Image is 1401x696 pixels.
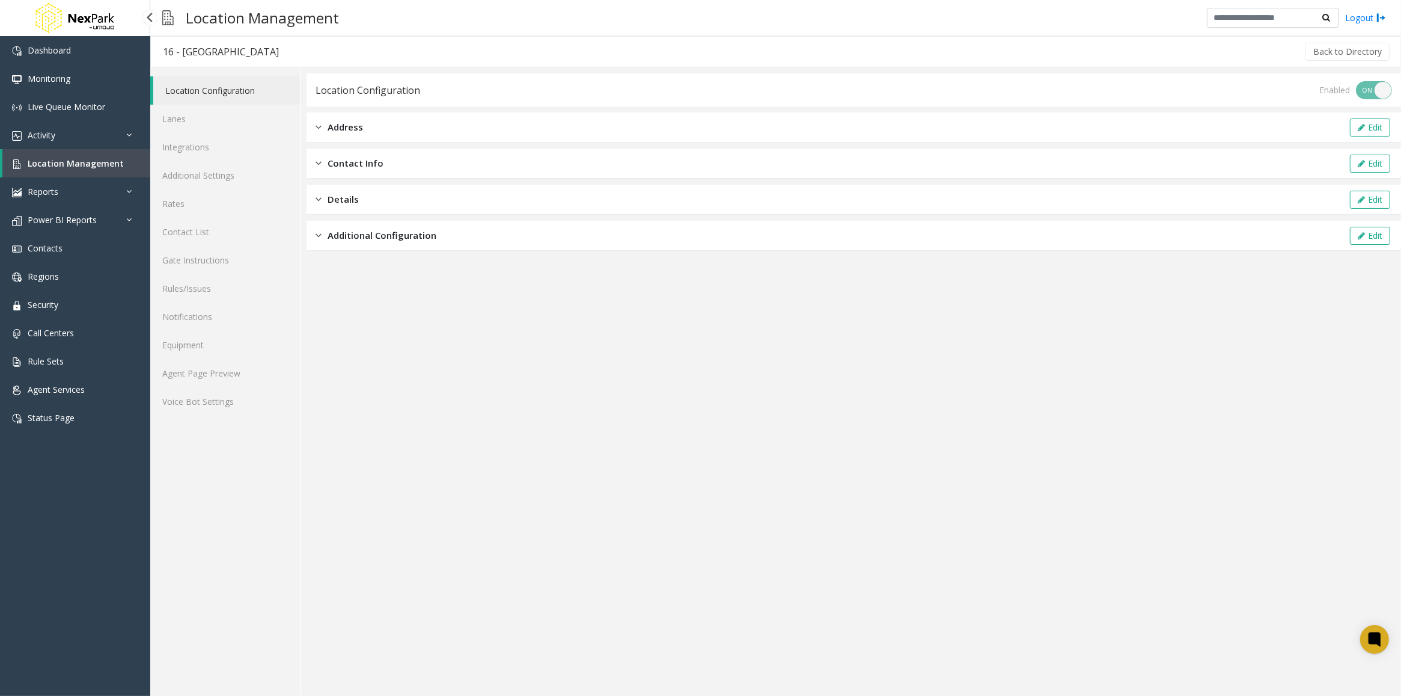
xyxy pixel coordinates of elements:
[328,192,359,206] span: Details
[316,120,322,134] img: closed
[1350,191,1390,209] button: Edit
[328,229,436,242] span: Additional Configuration
[1376,11,1386,24] img: logout
[28,412,75,423] span: Status Page
[328,156,383,170] span: Contact Info
[316,229,322,242] img: closed
[12,103,22,112] img: 'icon'
[12,216,22,226] img: 'icon'
[28,384,85,395] span: Agent Services
[28,186,58,197] span: Reports
[150,387,300,416] a: Voice Bot Settings
[12,188,22,197] img: 'icon'
[12,357,22,367] img: 'icon'
[12,131,22,141] img: 'icon'
[28,271,59,282] span: Regions
[150,105,300,133] a: Lanes
[316,156,322,170] img: closed
[28,356,64,367] span: Rule Sets
[12,329,22,339] img: 'icon'
[150,218,300,246] a: Contact List
[150,246,300,274] a: Gate Instructions
[150,161,300,189] a: Additional Settings
[12,273,22,282] img: 'icon'
[28,129,55,141] span: Activity
[1345,11,1386,24] a: Logout
[1350,119,1390,137] button: Edit
[28,214,97,226] span: Power BI Reports
[1350,227,1390,245] button: Edit
[12,159,22,169] img: 'icon'
[162,3,174,32] img: pageIcon
[150,331,300,359] a: Equipment
[28,242,63,254] span: Contacts
[2,149,150,177] a: Location Management
[28,45,71,56] span: Dashboard
[28,73,70,84] span: Monitoring
[1350,155,1390,173] button: Edit
[150,303,300,331] a: Notifications
[180,3,345,32] h3: Location Management
[316,82,420,98] div: Location Configuration
[328,120,363,134] span: Address
[12,46,22,56] img: 'icon'
[28,101,105,112] span: Live Queue Monitor
[28,327,74,339] span: Call Centers
[28,299,58,310] span: Security
[12,301,22,310] img: 'icon'
[163,44,279,60] div: 16 - [GEOGRAPHIC_DATA]
[153,76,300,105] a: Location Configuration
[150,274,300,303] a: Rules/Issues
[12,414,22,423] img: 'icon'
[150,189,300,218] a: Rates
[150,133,300,161] a: Integrations
[12,386,22,395] img: 'icon'
[12,244,22,254] img: 'icon'
[1319,84,1350,96] div: Enabled
[150,359,300,387] a: Agent Page Preview
[12,75,22,84] img: 'icon'
[316,192,322,206] img: closed
[1305,43,1390,61] button: Back to Directory
[28,158,124,169] span: Location Management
